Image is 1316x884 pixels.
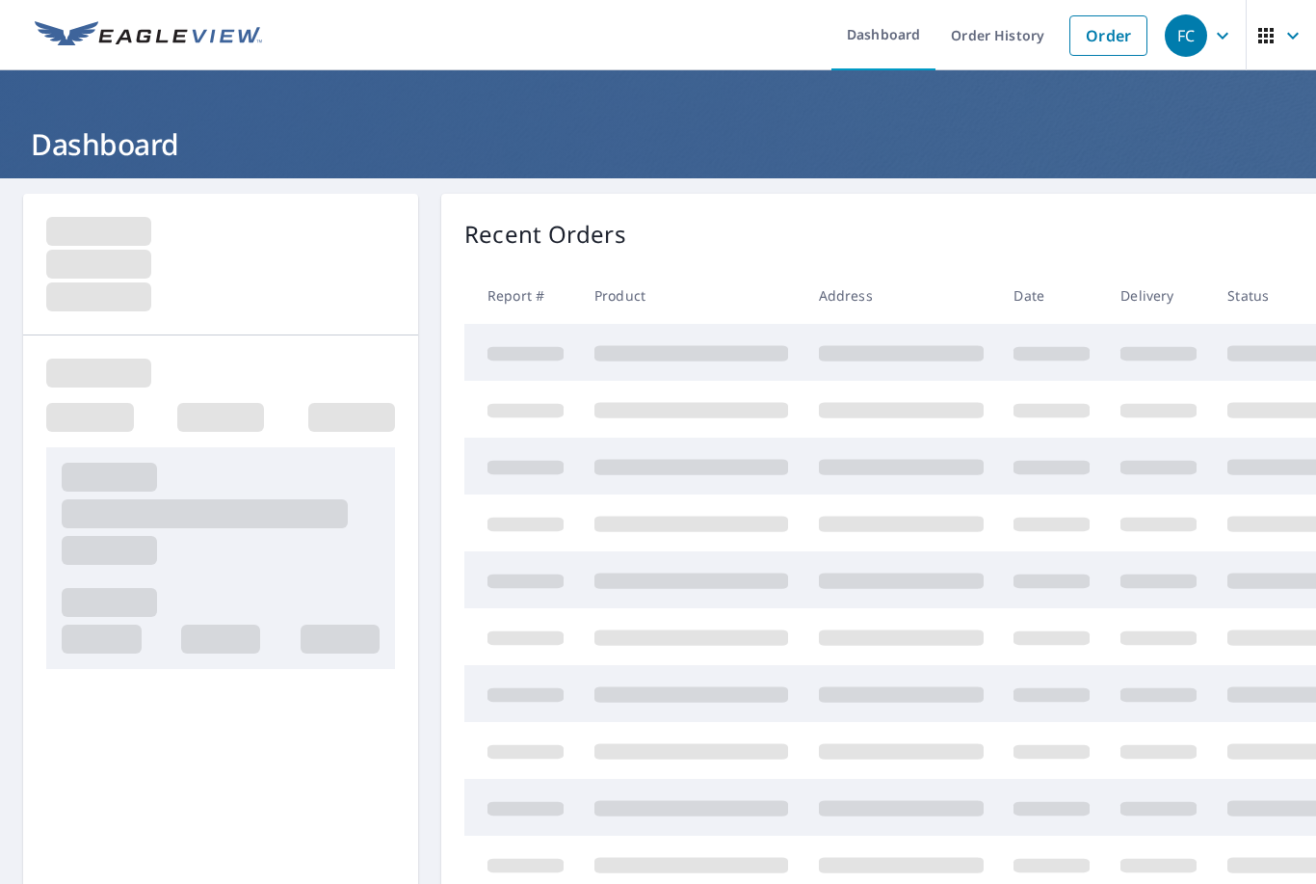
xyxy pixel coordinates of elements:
[464,217,626,252] p: Recent Orders
[464,267,579,324] th: Report #
[998,267,1105,324] th: Date
[35,21,262,50] img: EV Logo
[1069,15,1147,56] a: Order
[23,124,1293,164] h1: Dashboard
[1105,267,1212,324] th: Delivery
[1165,14,1207,57] div: FC
[579,267,803,324] th: Product
[803,267,999,324] th: Address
